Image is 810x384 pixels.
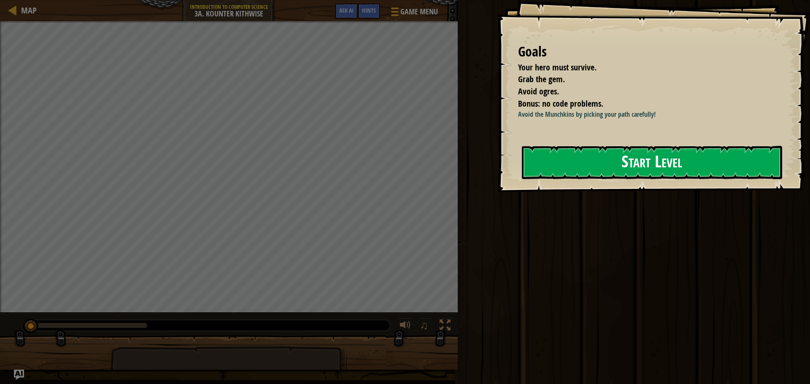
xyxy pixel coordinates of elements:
[397,318,414,335] button: Adjust volume
[418,318,432,335] button: ♫
[400,6,438,17] span: Game Menu
[508,98,778,110] li: Bonus: no code problems.
[362,6,376,14] span: Hints
[14,370,24,380] button: Ask AI
[339,6,354,14] span: Ask AI
[518,110,787,119] p: Avoid the Munchkins by picking your path carefully!
[420,319,428,332] span: ♫
[522,146,782,179] button: Start Level
[21,5,37,16] span: Map
[508,62,778,74] li: Your hero must survive.
[518,98,603,109] span: Bonus: no code problems.
[335,3,358,19] button: Ask AI
[17,5,37,16] a: Map
[518,42,780,62] div: Goals
[508,73,778,86] li: Grab the gem.
[518,73,565,85] span: Grab the gem.
[384,3,443,23] button: Game Menu
[518,62,597,73] span: Your hero must survive.
[518,86,559,97] span: Avoid ogres.
[437,318,454,335] button: Toggle fullscreen
[508,86,778,98] li: Avoid ogres.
